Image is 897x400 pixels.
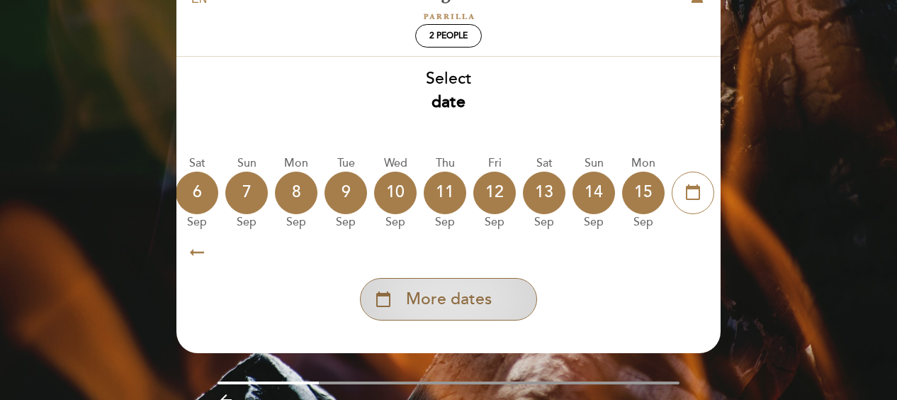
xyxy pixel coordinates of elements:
div: Thu [424,155,466,172]
div: 11 [424,172,466,214]
div: Sep [374,214,417,230]
div: 14 [572,172,615,214]
div: 10 [374,172,417,214]
div: Sep [572,214,615,230]
div: 15 [622,172,665,214]
div: Sep [523,214,565,230]
i: arrow_right_alt [186,237,208,267]
div: 12 [473,172,516,214]
span: More dates [406,288,492,311]
div: Sun [572,155,615,172]
b: date [431,92,466,112]
i: calendar_today [375,287,392,311]
div: 13 [523,172,565,214]
div: 7 [225,172,268,214]
i: calendar_today [684,180,701,204]
div: Sep [424,214,466,230]
div: 9 [325,172,367,214]
div: Mon [275,155,317,172]
div: Sep [325,214,367,230]
div: Wed [374,155,417,172]
div: Sep [225,214,268,230]
div: Select [176,67,721,114]
div: Sun [225,155,268,172]
span: 2 people [429,30,468,41]
div: Sep [622,214,665,230]
div: Sep [275,214,317,230]
div: Sat [523,155,565,172]
div: 8 [275,172,317,214]
div: Tue [325,155,367,172]
div: Mon [622,155,665,172]
div: Fri [473,155,516,172]
div: Sat [176,155,218,172]
div: Sep [473,214,516,230]
div: Sep [176,214,218,230]
div: 6 [176,172,218,214]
